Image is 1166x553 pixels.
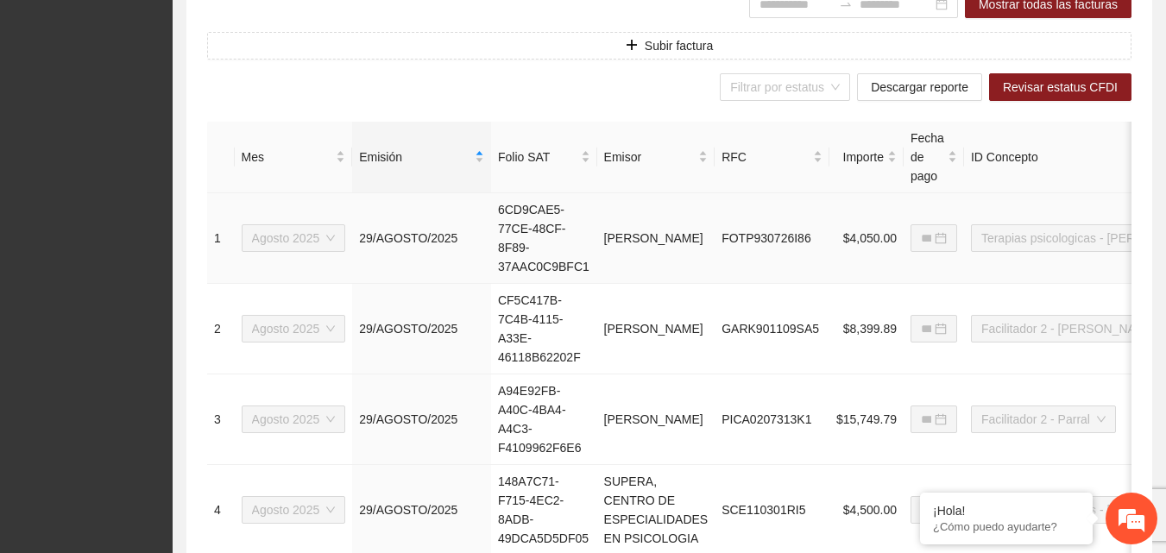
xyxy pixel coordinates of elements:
td: GARK901109SA5 [715,284,829,374]
p: ¿Cómo puedo ayudarte? [933,520,1080,533]
td: $15,749.79 [829,374,904,465]
th: Emisor [597,122,715,193]
span: Agosto 2025 [252,406,336,432]
span: Fecha de pago [911,129,944,185]
span: plus [626,39,638,53]
td: 29/AGOSTO/2025 [352,374,491,465]
td: [PERSON_NAME] [597,193,715,284]
span: Facilitador 2 - Parral [981,406,1106,432]
th: Importe [829,122,904,193]
td: $8,399.89 [829,284,904,374]
button: plusSubir factura [207,32,1131,60]
td: PICA0207313K1 [715,374,829,465]
td: 3 [207,374,235,465]
td: [PERSON_NAME] [597,374,715,465]
td: 29/AGOSTO/2025 [352,284,491,374]
span: Revisar estatus CFDI [1003,78,1118,97]
td: 29/AGOSTO/2025 [352,193,491,284]
div: ¡Hola! [933,504,1080,518]
th: Mes [235,122,353,193]
button: Revisar estatus CFDI [989,73,1131,101]
td: [PERSON_NAME] [597,284,715,374]
td: 2 [207,284,235,374]
span: Agosto 2025 [252,225,336,251]
span: Descargar reporte [871,78,968,97]
span: Subir factura [645,36,713,55]
td: $4,050.00 [829,193,904,284]
div: Chatee con nosotros ahora [90,88,290,110]
span: Mes [242,148,333,167]
span: Importe [836,148,884,167]
th: Folio SAT [491,122,597,193]
th: Fecha de pago [904,122,964,193]
span: Agosto 2025 [252,316,336,342]
span: Estamos en línea. [100,179,238,354]
span: Emisor [604,148,696,167]
th: RFC [715,122,829,193]
div: Minimizar ventana de chat en vivo [283,9,325,50]
span: Folio SAT [498,148,577,167]
span: Agosto 2025 [252,497,336,523]
span: Emisión [359,148,471,167]
textarea: Escriba su mensaje y pulse “Intro” [9,369,329,430]
td: 1 [207,193,235,284]
span: RFC [722,148,810,167]
td: 6CD9CAE5-77CE-48CF-8F89-37AAC0C9BFC1 [491,193,597,284]
td: A94E92FB-A40C-4BA4-A4C3-F4109962F6E6 [491,374,597,465]
td: FOTP930726I86 [715,193,829,284]
td: CF5C417B-7C4B-4115-A33E-46118B62202F [491,284,597,374]
button: Descargar reporte [857,73,982,101]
